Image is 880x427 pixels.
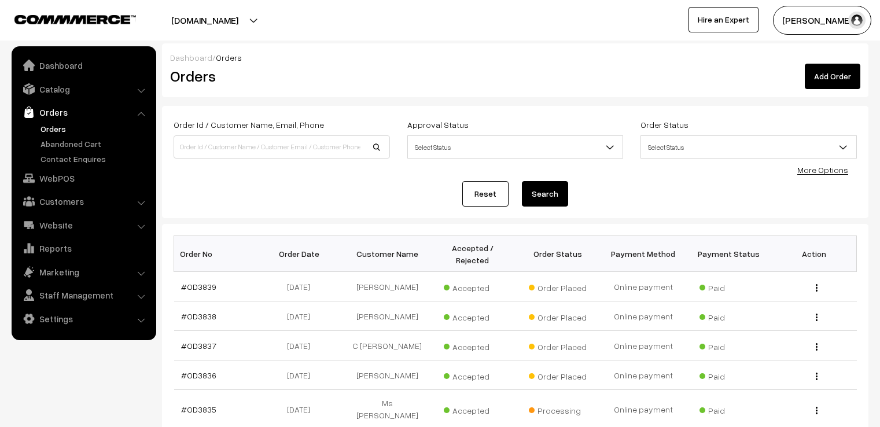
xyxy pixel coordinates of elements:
[345,236,430,272] th: Customer Name
[181,282,216,292] a: #OD3839
[816,343,818,351] img: Menu
[816,407,818,414] img: Menu
[170,67,389,85] h2: Orders
[345,301,430,331] td: [PERSON_NAME]
[345,331,430,360] td: C [PERSON_NAME]
[601,360,686,390] td: Online payment
[688,7,759,32] a: Hire an Expert
[14,79,152,100] a: Catalog
[797,165,848,175] a: More Options
[259,301,345,331] td: [DATE]
[699,402,757,417] span: Paid
[14,168,152,189] a: WebPOS
[640,119,688,131] label: Order Status
[181,311,216,321] a: #OD3838
[259,331,345,360] td: [DATE]
[516,236,601,272] th: Order Status
[601,331,686,360] td: Online payment
[699,279,757,294] span: Paid
[181,341,216,351] a: #OD3837
[686,236,772,272] th: Payment Status
[38,123,152,135] a: Orders
[174,236,260,272] th: Order No
[14,262,152,282] a: Marketing
[407,119,469,131] label: Approval Status
[816,314,818,321] img: Menu
[601,301,686,331] td: Online payment
[259,360,345,390] td: [DATE]
[601,236,686,272] th: Payment Method
[408,137,623,157] span: Select Status
[174,119,324,131] label: Order Id / Customer Name, Email, Phone
[529,402,587,417] span: Processing
[14,102,152,123] a: Orders
[641,137,856,157] span: Select Status
[131,6,279,35] button: [DOMAIN_NAME]
[170,53,212,62] a: Dashboard
[444,279,502,294] span: Accepted
[170,51,860,64] div: /
[181,370,216,380] a: #OD3836
[444,338,502,353] span: Accepted
[14,308,152,329] a: Settings
[699,367,757,382] span: Paid
[14,191,152,212] a: Customers
[529,279,587,294] span: Order Placed
[601,272,686,301] td: Online payment
[14,285,152,305] a: Staff Management
[816,284,818,292] img: Menu
[699,308,757,323] span: Paid
[38,153,152,165] a: Contact Enquires
[14,238,152,259] a: Reports
[816,373,818,380] img: Menu
[444,367,502,382] span: Accepted
[259,272,345,301] td: [DATE]
[848,12,866,29] img: user
[345,360,430,390] td: [PERSON_NAME]
[522,181,568,207] button: Search
[529,308,587,323] span: Order Placed
[773,6,871,35] button: [PERSON_NAME]
[430,236,516,272] th: Accepted / Rejected
[345,272,430,301] td: [PERSON_NAME]
[14,55,152,76] a: Dashboard
[529,367,587,382] span: Order Placed
[805,64,860,89] a: Add Order
[407,135,624,159] span: Select Status
[14,15,136,24] img: COMMMERCE
[529,338,587,353] span: Order Placed
[699,338,757,353] span: Paid
[181,404,216,414] a: #OD3835
[259,236,345,272] th: Order Date
[216,53,242,62] span: Orders
[640,135,857,159] span: Select Status
[174,135,390,159] input: Order Id / Customer Name / Customer Email / Customer Phone
[14,215,152,235] a: Website
[38,138,152,150] a: Abandoned Cart
[771,236,857,272] th: Action
[14,12,116,25] a: COMMMERCE
[444,308,502,323] span: Accepted
[462,181,509,207] a: Reset
[444,402,502,417] span: Accepted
